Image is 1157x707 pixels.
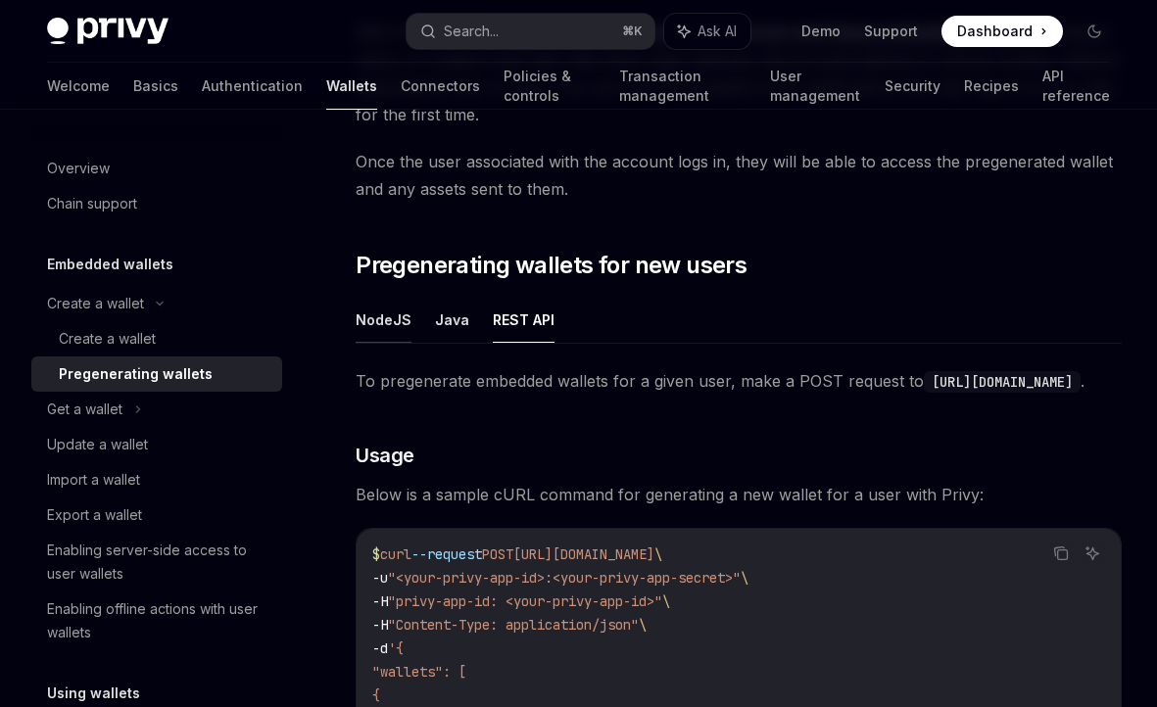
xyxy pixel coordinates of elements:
[482,545,513,563] span: POST
[356,442,414,469] span: Usage
[133,63,178,110] a: Basics
[31,356,282,392] a: Pregenerating wallets
[47,468,140,492] div: Import a wallet
[1048,541,1074,566] button: Copy the contents from the code block
[47,292,144,315] div: Create a wallet
[964,63,1019,110] a: Recipes
[47,18,169,45] img: dark logo
[662,592,670,610] span: \
[47,539,270,586] div: Enabling server-side access to user wallets
[941,16,1063,47] a: Dashboard
[372,663,466,681] span: "wallets": [
[698,22,737,41] span: Ask AI
[326,63,377,110] a: Wallets
[380,545,411,563] span: curl
[31,321,282,356] a: Create a wallet
[411,545,482,563] span: --request
[1042,63,1110,110] a: API reference
[31,186,282,221] a: Chain support
[372,686,380,704] span: {
[372,545,380,563] span: $
[493,297,554,343] button: REST API
[388,616,639,634] span: "Content-Type: application/json"
[388,639,404,657] span: '{
[356,297,411,343] button: NodeJS
[1080,541,1105,566] button: Ask AI
[372,592,388,610] span: -H
[202,63,303,110] a: Authentication
[664,14,750,49] button: Ask AI
[31,591,282,650] a: Enabling offline actions with user wallets
[356,367,1122,395] span: To pregenerate embedded wallets for a given user, make a POST request to .
[435,297,469,343] button: Java
[356,250,747,281] span: Pregenerating wallets for new users
[622,24,643,39] span: ⌘ K
[59,362,213,386] div: Pregenerating wallets
[31,533,282,591] a: Enabling server-side access to user wallets
[504,63,596,110] a: Policies & controls
[407,14,654,49] button: Search...⌘K
[47,253,173,276] h5: Embedded wallets
[372,569,388,587] span: -u
[444,20,499,43] div: Search...
[31,462,282,497] a: Import a wallet
[741,569,748,587] span: \
[356,148,1122,203] span: Once the user associated with the account logs in, they will be able to access the pregenerated w...
[513,545,654,563] span: [URL][DOMAIN_NAME]
[924,371,1081,393] code: [URL][DOMAIN_NAME]
[356,481,1122,508] span: Below is a sample cURL command for generating a new wallet for a user with Privy:
[619,63,747,110] a: Transaction management
[1079,16,1110,47] button: Toggle dark mode
[47,192,137,215] div: Chain support
[388,569,741,587] span: "<your-privy-app-id>:<your-privy-app-secret>"
[31,151,282,186] a: Overview
[47,597,270,644] div: Enabling offline actions with user wallets
[47,433,148,456] div: Update a wallet
[957,22,1033,41] span: Dashboard
[47,398,122,421] div: Get a wallet
[31,497,282,533] a: Export a wallet
[47,682,140,705] h5: Using wallets
[372,616,388,634] span: -H
[47,503,142,527] div: Export a wallet
[47,63,110,110] a: Welcome
[639,616,647,634] span: \
[401,63,480,110] a: Connectors
[885,63,940,110] a: Security
[388,592,662,610] span: "privy-app-id: <your-privy-app-id>"
[59,327,156,351] div: Create a wallet
[31,427,282,462] a: Update a wallet
[47,157,110,180] div: Overview
[654,545,662,563] span: \
[770,63,861,110] a: User management
[864,22,918,41] a: Support
[372,639,388,657] span: -d
[801,22,841,41] a: Demo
